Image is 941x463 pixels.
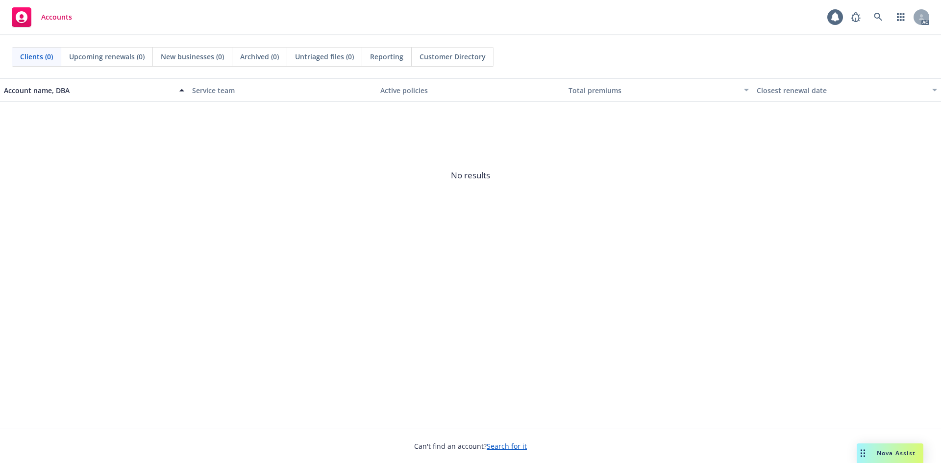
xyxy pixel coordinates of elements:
[4,85,173,96] div: Account name, DBA
[757,85,926,96] div: Closest renewal date
[877,449,916,457] span: Nova Assist
[41,13,72,21] span: Accounts
[868,7,888,27] a: Search
[846,7,866,27] a: Report a Bug
[420,51,486,62] span: Customer Directory
[192,85,372,96] div: Service team
[161,51,224,62] span: New businesses (0)
[69,51,145,62] span: Upcoming renewals (0)
[753,78,941,102] button: Closest renewal date
[565,78,753,102] button: Total premiums
[8,3,76,31] a: Accounts
[376,78,565,102] button: Active policies
[20,51,53,62] span: Clients (0)
[295,51,354,62] span: Untriaged files (0)
[414,441,527,451] span: Can't find an account?
[240,51,279,62] span: Archived (0)
[857,443,869,463] div: Drag to move
[487,441,527,451] a: Search for it
[188,78,376,102] button: Service team
[569,85,738,96] div: Total premiums
[380,85,561,96] div: Active policies
[857,443,923,463] button: Nova Assist
[891,7,911,27] a: Switch app
[370,51,403,62] span: Reporting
